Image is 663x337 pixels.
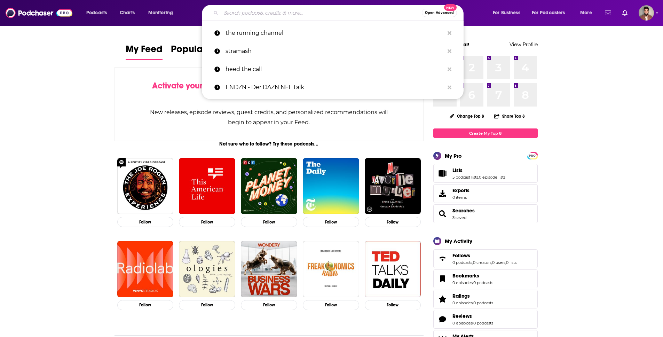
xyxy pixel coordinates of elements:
span: Follows [433,249,538,268]
a: 0 podcasts [473,280,493,285]
img: The Daily [303,158,359,214]
span: Exports [436,189,450,198]
a: This American Life [179,158,235,214]
span: Follows [452,252,470,259]
a: Bookmarks [452,273,493,279]
button: Follow [179,217,235,227]
a: Lists [436,168,450,178]
button: Change Top 8 [445,112,489,120]
button: Follow [241,217,297,227]
a: 0 creators [473,260,491,265]
button: open menu [81,7,116,18]
a: Ratings [452,293,493,299]
span: Ratings [433,290,538,308]
a: 3 saved [452,215,466,220]
span: Charts [120,8,135,18]
a: the running channel [202,24,464,42]
span: Reviews [433,310,538,329]
a: Popular Feed [171,43,230,60]
a: Show notifications dropdown [602,7,614,19]
a: Follows [452,252,516,259]
button: open menu [488,7,529,18]
button: Open AdvancedNew [422,9,457,17]
img: Planet Money [241,158,297,214]
button: Follow [117,217,174,227]
span: Bookmarks [433,269,538,288]
button: Show profile menu [639,5,654,21]
img: TED Talks Daily [365,241,421,297]
span: More [580,8,592,18]
button: Follow [365,217,421,227]
span: New [444,4,457,11]
img: User Profile [639,5,654,21]
button: Share Top 8 [494,109,525,123]
span: Monitoring [148,8,173,18]
button: Follow [365,300,421,310]
span: Popular Feed [171,43,230,59]
img: The Joe Rogan Experience [117,158,174,214]
a: 0 episodes [452,300,473,305]
span: For Business [493,8,520,18]
span: Searches [433,204,538,223]
p: the running channel [226,24,444,42]
a: Radiolab [117,241,174,297]
img: Freakonomics Radio [303,241,359,297]
button: open menu [575,7,601,18]
button: Follow [241,300,297,310]
button: Follow [117,300,174,310]
p: ENDZN - Der DAZN NFL Talk [226,78,444,96]
input: Search podcasts, credits, & more... [221,7,422,18]
span: Lists [433,164,538,183]
span: Lists [452,167,463,173]
button: open menu [143,7,182,18]
a: stramash [202,42,464,60]
a: 0 podcasts [473,300,493,305]
span: Podcasts [86,8,107,18]
a: 0 podcasts [473,321,493,326]
a: 5 podcast lists [452,175,478,180]
a: Create My Top 8 [433,128,538,138]
a: Bookmarks [436,274,450,284]
a: Ratings [436,294,450,304]
span: , [505,260,506,265]
a: Reviews [436,314,450,324]
a: PRO [528,153,537,158]
div: by following Podcasts, Creators, Lists, and other Users! [150,81,389,101]
button: Follow [303,300,359,310]
div: My Activity [445,238,472,244]
a: Reviews [452,313,493,319]
span: Logged in as calmonaghan [639,5,654,21]
a: heed the call [202,60,464,78]
a: Exports [433,184,538,203]
button: Follow [303,217,359,227]
a: My Favorite Murder with Karen Kilgariff and Georgia Hardstark [365,158,421,214]
a: 0 episodes [452,321,473,326]
div: My Pro [445,152,462,159]
div: New releases, episode reviews, guest credits, and personalized recommendations will begin to appe... [150,107,389,127]
button: open menu [527,7,575,18]
a: 0 episodes [452,280,473,285]
span: Exports [452,187,469,194]
a: View Profile [510,41,538,48]
span: , [491,260,492,265]
span: For Podcasters [532,8,565,18]
a: Lists [452,167,505,173]
span: Reviews [452,313,472,319]
a: Business Wars [241,241,297,297]
a: Searches [452,207,475,214]
a: Searches [436,209,450,219]
p: heed the call [226,60,444,78]
span: Bookmarks [452,273,479,279]
a: My Feed [126,43,163,60]
a: 0 podcasts [452,260,472,265]
span: My Feed [126,43,163,59]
